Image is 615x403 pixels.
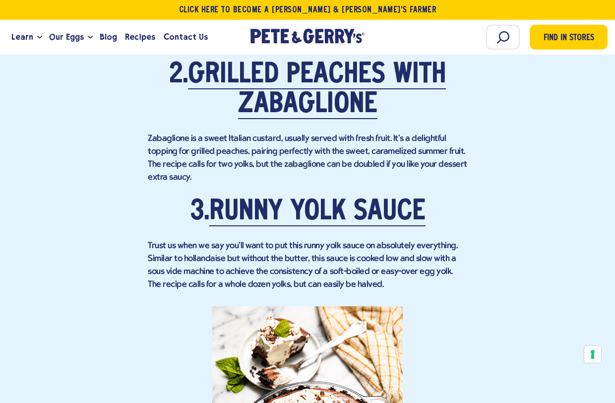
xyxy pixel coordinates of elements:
span: Contact Us [164,31,208,43]
button: Your consent preferences for tracking technologies [584,346,601,363]
h2: 3. [148,197,467,227]
a: Grilled Peaches with Zabaglione [188,62,446,119]
a: Contact Us [160,24,212,51]
p: Trust us when we say you'll want to put this runny yolk sauce on absolutely everything. Similar t... [148,240,467,291]
a: Recipes [121,24,159,51]
a: Runny Yolk Sauce [209,199,426,226]
span: Find in Stores [544,32,594,45]
button: Open the dropdown menu for Our Eggs [88,36,93,39]
button: Open the dropdown menu for Learn [37,36,42,39]
h2: 2. [148,60,467,120]
span: Our Eggs [49,31,84,43]
input: Search [486,25,520,50]
span: Blog [100,31,117,43]
a: Our Eggs [45,24,88,51]
span: Recipes [125,31,155,43]
a: Blog [96,24,121,51]
a: Learn [7,24,37,51]
span: Learn [11,31,33,43]
p: Zabaglione is a sweet Italian custard, usually served with fresh fruit. It's a delightful topping... [148,133,467,184]
a: Find in Stores [530,25,608,50]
